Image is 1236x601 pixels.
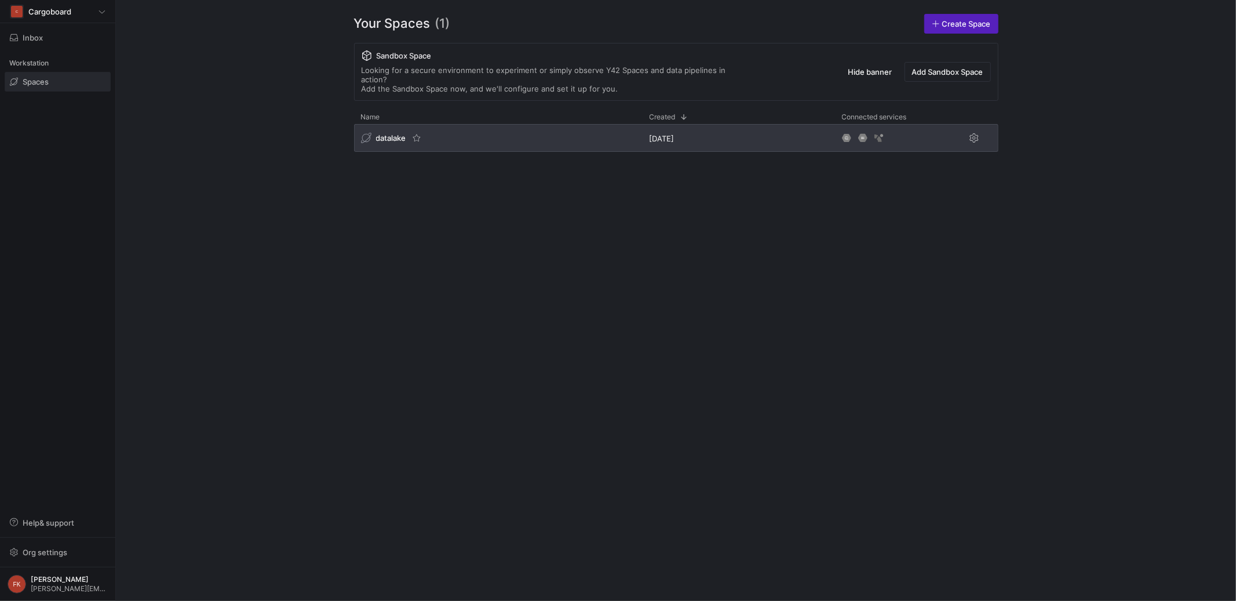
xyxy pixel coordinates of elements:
span: Name [361,113,380,121]
span: Hide banner [848,67,892,77]
span: Create Space [942,19,991,28]
a: Spaces [5,72,111,92]
a: Org settings [5,549,111,558]
div: C [11,6,23,17]
span: Cargoboard [28,7,71,16]
button: Help& support [5,513,111,533]
button: FK[PERSON_NAME][PERSON_NAME][EMAIL_ADDRESS][PERSON_NAME][DOMAIN_NAME] [5,572,111,596]
span: Help & support [23,518,74,527]
button: Hide banner [841,62,900,82]
span: Your Spaces [354,14,431,34]
span: Spaces [23,77,49,86]
div: FK [8,575,26,593]
span: [DATE] [650,134,674,143]
div: Workstation [5,54,111,72]
button: Org settings [5,542,111,562]
span: Created [650,113,676,121]
span: [PERSON_NAME][EMAIL_ADDRESS][PERSON_NAME][DOMAIN_NAME] [31,585,108,593]
span: Inbox [23,33,43,42]
div: Looking for a secure environment to experiment or simply observe Y42 Spaces and data pipelines in... [362,65,750,93]
span: Connected services [842,113,907,121]
span: datalake [376,133,406,143]
span: Sandbox Space [377,51,432,60]
span: Add Sandbox Space [912,67,983,77]
button: Inbox [5,28,111,48]
div: Press SPACE to select this row. [354,124,998,156]
span: (1) [435,14,450,34]
span: [PERSON_NAME] [31,575,108,584]
span: Org settings [23,548,67,557]
a: Create Space [924,14,998,34]
button: Add Sandbox Space [905,62,991,82]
